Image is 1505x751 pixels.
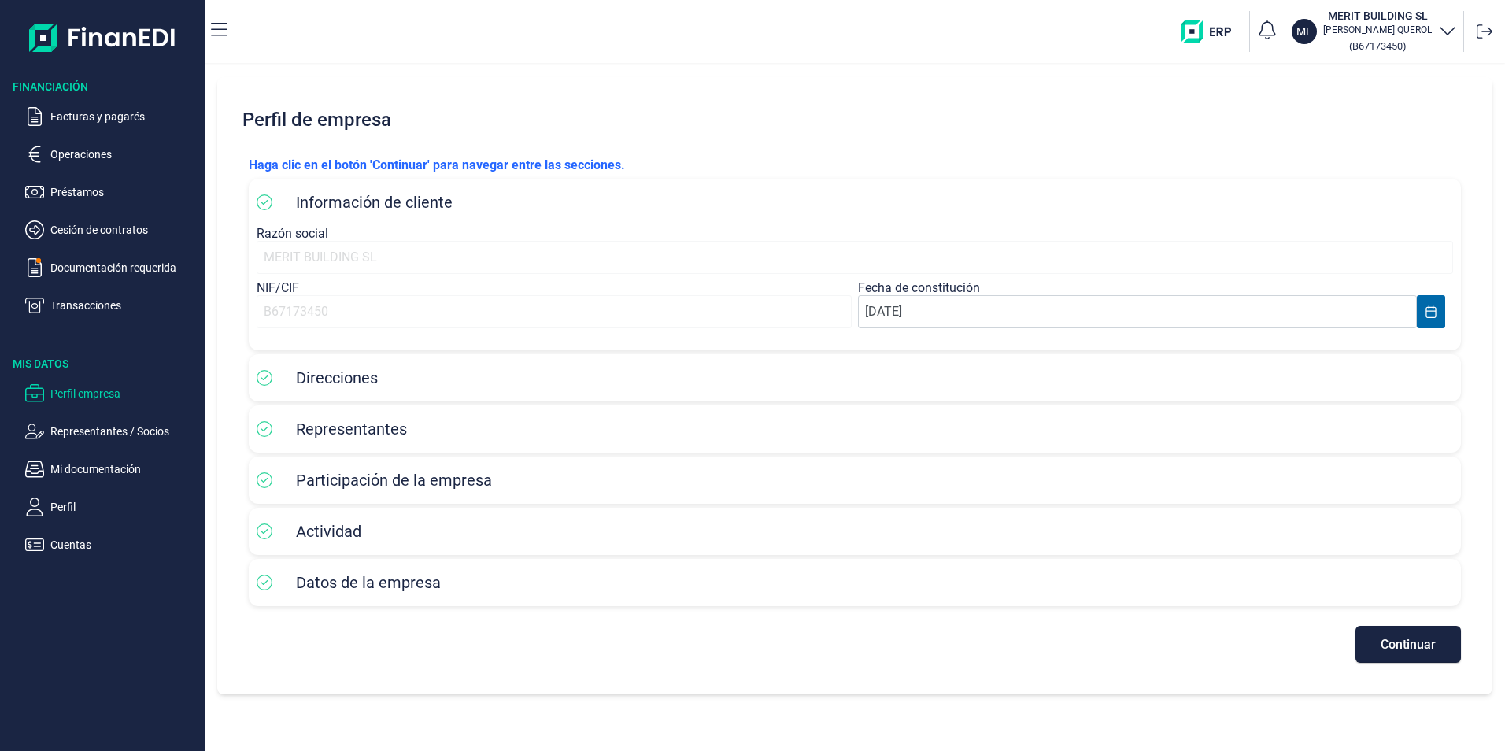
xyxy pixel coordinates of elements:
[50,498,198,516] p: Perfil
[236,96,1474,143] h2: Perfil de empresa
[50,258,198,277] p: Documentación requerida
[296,368,378,387] span: Direcciones
[50,384,198,403] p: Perfil empresa
[296,420,407,438] span: Representantes
[296,471,492,490] span: Participación de la empresa
[25,145,198,164] button: Operaciones
[50,183,198,202] p: Préstamos
[296,522,361,541] span: Actividad
[25,384,198,403] button: Perfil empresa
[1417,295,1445,328] button: Choose Date
[1292,8,1457,55] button: MEMERIT BUILDING SL[PERSON_NAME] QUEROL(B67173450)
[25,258,198,277] button: Documentación requerida
[1349,40,1406,52] small: Copiar cif
[1381,638,1436,650] span: Continuar
[1355,626,1461,663] button: Continuar
[25,183,198,202] button: Préstamos
[1323,24,1432,36] p: [PERSON_NAME] QUEROL
[25,460,198,479] button: Mi documentación
[25,422,198,441] button: Representantes / Socios
[50,220,198,239] p: Cesión de contratos
[257,280,299,295] label: NIF/CIF
[50,145,198,164] p: Operaciones
[25,296,198,315] button: Transacciones
[25,498,198,516] button: Perfil
[50,535,198,554] p: Cuentas
[257,226,328,241] label: Razón social
[1296,24,1312,39] p: ME
[50,107,198,126] p: Facturas y pagarés
[29,13,176,63] img: Logo de aplicación
[50,460,198,479] p: Mi documentación
[1181,20,1243,43] img: erp
[858,280,980,295] label: Fecha de constitución
[296,193,453,212] span: Información de cliente
[25,220,198,239] button: Cesión de contratos
[1323,8,1432,24] h3: MERIT BUILDING SL
[50,296,198,315] p: Transacciones
[25,107,198,126] button: Facturas y pagarés
[50,422,198,441] p: Representantes / Socios
[296,573,441,592] span: Datos de la empresa
[249,156,1461,175] p: Haga clic en el botón 'Continuar' para navegar entre las secciones.
[25,535,198,554] button: Cuentas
